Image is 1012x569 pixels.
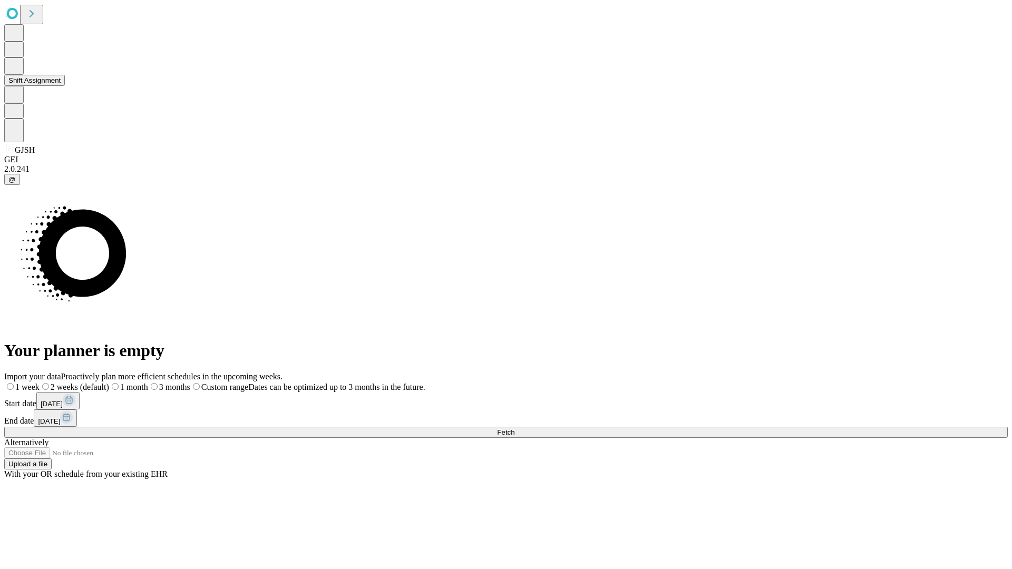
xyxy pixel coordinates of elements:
[120,382,148,391] span: 1 month
[4,155,1008,164] div: GEI
[38,417,60,425] span: [DATE]
[41,400,63,408] span: [DATE]
[15,382,40,391] span: 1 week
[4,427,1008,438] button: Fetch
[497,428,514,436] span: Fetch
[201,382,248,391] span: Custom range
[4,458,52,469] button: Upload a file
[112,383,119,390] input: 1 month
[8,175,16,183] span: @
[4,372,61,381] span: Import your data
[4,174,20,185] button: @
[36,392,80,409] button: [DATE]
[51,382,109,391] span: 2 weeks (default)
[34,409,77,427] button: [DATE]
[15,145,35,154] span: GJSH
[4,392,1008,409] div: Start date
[159,382,190,391] span: 3 months
[4,438,48,447] span: Alternatively
[4,341,1008,360] h1: Your planner is empty
[4,469,168,478] span: With your OR schedule from your existing EHR
[4,75,65,86] button: Shift Assignment
[248,382,425,391] span: Dates can be optimized up to 3 months in the future.
[7,383,14,390] input: 1 week
[193,383,200,390] input: Custom rangeDates can be optimized up to 3 months in the future.
[42,383,49,390] input: 2 weeks (default)
[61,372,283,381] span: Proactively plan more efficient schedules in the upcoming weeks.
[4,164,1008,174] div: 2.0.241
[151,383,158,390] input: 3 months
[4,409,1008,427] div: End date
